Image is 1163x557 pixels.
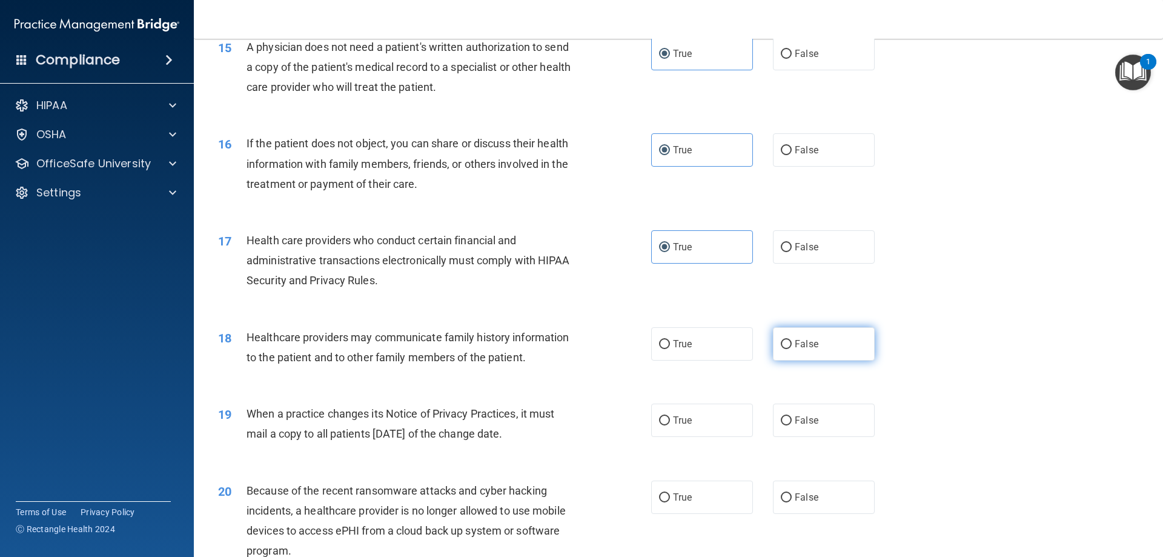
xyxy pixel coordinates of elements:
[795,415,818,426] span: False
[659,243,670,252] input: True
[659,493,670,502] input: True
[795,338,818,350] span: False
[15,98,176,113] a: HIPAA
[247,234,570,287] span: Health care providers who conduct certain financial and administrative transactions electronicall...
[659,146,670,155] input: True
[795,48,818,59] span: False
[673,338,692,350] span: True
[1146,62,1150,78] div: 1
[218,234,231,248] span: 17
[15,127,176,142] a: OSHA
[781,416,792,425] input: False
[673,492,692,503] span: True
[659,416,670,425] input: True
[15,13,179,37] img: PMB logo
[218,331,231,345] span: 18
[15,185,176,200] a: Settings
[36,98,67,113] p: HIPAA
[36,127,67,142] p: OSHA
[81,506,135,518] a: Privacy Policy
[16,506,66,518] a: Terms of Use
[781,493,792,502] input: False
[15,156,176,171] a: OfficeSafe University
[659,340,670,349] input: True
[673,144,692,156] span: True
[673,415,692,426] span: True
[16,523,115,535] span: Ⓒ Rectangle Health 2024
[781,146,792,155] input: False
[781,340,792,349] input: False
[247,137,568,190] span: If the patient does not object, you can share or discuss their health information with family mem...
[218,41,231,55] span: 15
[673,48,692,59] span: True
[247,41,571,93] span: A physician does not need a patient's written authorization to send a copy of the patient's medic...
[795,241,818,253] span: False
[781,50,792,59] input: False
[795,492,818,503] span: False
[1115,55,1151,90] button: Open Resource Center, 1 new notification
[36,185,81,200] p: Settings
[247,407,554,440] span: When a practice changes its Notice of Privacy Practices, it must mail a copy to all patients [DAT...
[218,407,231,422] span: 19
[795,144,818,156] span: False
[781,243,792,252] input: False
[673,241,692,253] span: True
[247,331,569,364] span: Healthcare providers may communicate family history information to the patient and to other famil...
[36,52,120,68] h4: Compliance
[218,137,231,152] span: 16
[36,156,151,171] p: OfficeSafe University
[659,50,670,59] input: True
[218,484,231,499] span: 20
